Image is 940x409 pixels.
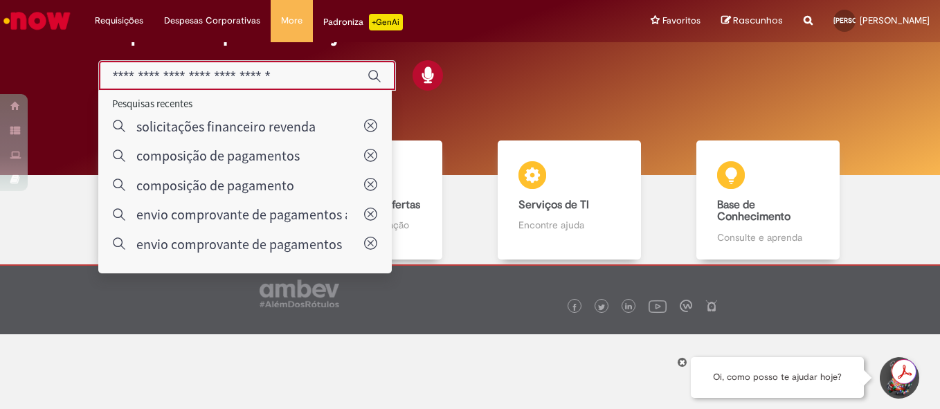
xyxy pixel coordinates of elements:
[717,230,819,244] p: Consulte e aprenda
[73,140,271,260] a: Tirar dúvidas Tirar dúvidas com Lupi Assist e Gen Ai
[833,16,887,25] span: [PERSON_NAME]
[518,218,620,232] p: Encontre ajuda
[98,21,842,46] h2: O que você procura hoje?
[662,14,701,28] span: Favoritos
[518,198,589,212] b: Serviços de TI
[571,304,578,311] img: logo_footer_facebook.png
[860,15,930,26] span: [PERSON_NAME]
[878,357,919,399] button: Iniciar Conversa de Suporte
[164,14,260,28] span: Despesas Corporativas
[733,14,783,27] span: Rascunhos
[281,14,302,28] span: More
[369,14,403,30] p: +GenAi
[669,140,867,260] a: Base de Conhecimento Consulte e aprenda
[691,357,864,398] div: Oi, como posso te ajudar hoje?
[95,14,143,28] span: Requisições
[1,7,73,35] img: ServiceNow
[323,14,403,30] div: Padroniza
[470,140,669,260] a: Serviços de TI Encontre ajuda
[717,198,790,224] b: Base de Conhecimento
[721,15,783,28] a: Rascunhos
[260,280,339,307] img: logo_footer_ambev_rotulo_gray.png
[625,303,632,311] img: logo_footer_linkedin.png
[649,297,667,315] img: logo_footer_youtube.png
[598,304,605,311] img: logo_footer_twitter.png
[705,300,718,312] img: logo_footer_naosei.png
[680,300,692,312] img: logo_footer_workplace.png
